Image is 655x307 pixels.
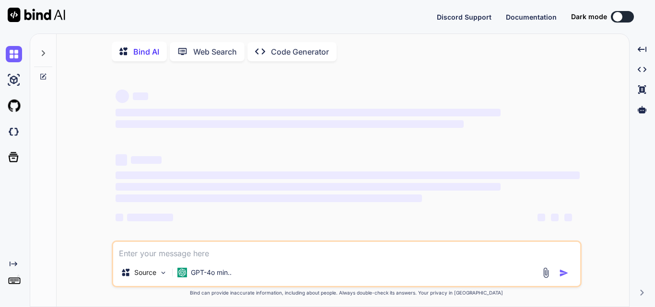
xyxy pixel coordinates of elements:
[506,13,557,21] span: Documentation
[134,268,156,277] p: Source
[127,214,173,221] span: ‌
[116,194,422,202] span: ‌
[6,124,22,140] img: darkCloudIdeIcon
[131,156,162,164] span: ‌
[191,268,232,277] p: GPT-4o min..
[6,46,22,62] img: chat
[116,90,129,103] span: ‌
[133,46,159,57] p: Bind AI
[116,171,580,179] span: ‌
[271,46,329,57] p: Code Generator
[437,12,491,22] button: Discord Support
[564,214,572,221] span: ‌
[571,12,607,22] span: Dark mode
[116,214,123,221] span: ‌
[538,214,545,221] span: ‌
[551,214,559,221] span: ‌
[540,267,551,278] img: attachment
[506,12,557,22] button: Documentation
[116,120,464,128] span: ‌
[116,109,501,116] span: ‌
[116,183,501,191] span: ‌
[177,268,187,277] img: GPT-4o mini
[193,46,237,57] p: Web Search
[6,98,22,114] img: githubLight
[559,268,569,278] img: icon
[437,13,491,21] span: Discord Support
[133,92,148,100] span: ‌
[116,154,127,166] span: ‌
[6,72,22,88] img: ai-studio
[159,269,167,277] img: Pick Models
[112,289,582,296] p: Bind can provide inaccurate information, including about people. Always double-check its answers....
[8,8,65,22] img: Bind AI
